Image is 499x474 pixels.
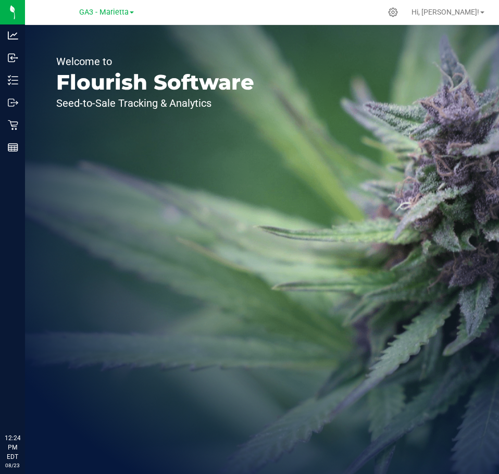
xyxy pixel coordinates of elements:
div: Manage settings [386,7,400,17]
inline-svg: Analytics [8,30,18,41]
p: Welcome to [56,56,254,67]
span: GA3 - Marietta [79,8,129,17]
inline-svg: Inbound [8,53,18,63]
inline-svg: Retail [8,120,18,130]
p: 12:24 PM EDT [5,433,20,461]
p: Seed-to-Sale Tracking & Analytics [56,98,254,108]
inline-svg: Outbound [8,97,18,108]
p: Flourish Software [56,72,254,93]
inline-svg: Reports [8,142,18,153]
inline-svg: Inventory [8,75,18,85]
span: Hi, [PERSON_NAME]! [411,8,479,16]
p: 08/23 [5,461,20,469]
